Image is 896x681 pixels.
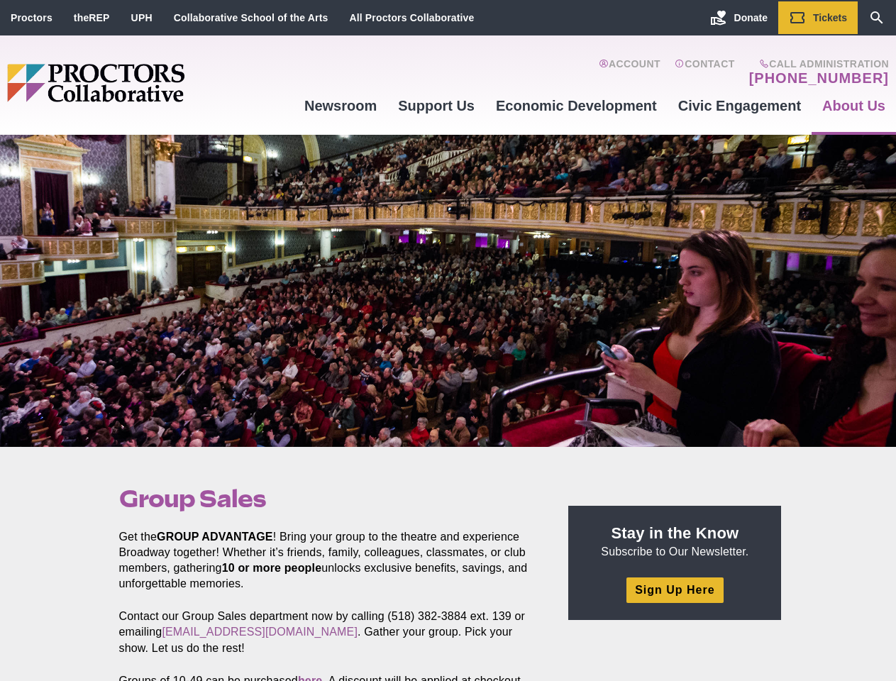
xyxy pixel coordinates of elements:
[749,70,889,87] a: [PHONE_NUMBER]
[745,58,889,70] span: Call Administration
[699,1,778,34] a: Donate
[858,1,896,34] a: Search
[813,12,847,23] span: Tickets
[668,87,812,125] a: Civic Engagement
[294,87,387,125] a: Newsroom
[222,562,322,574] strong: 10 or more people
[131,12,153,23] a: UPH
[387,87,485,125] a: Support Us
[778,1,858,34] a: Tickets
[11,12,52,23] a: Proctors
[675,58,735,87] a: Contact
[485,87,668,125] a: Economic Development
[585,523,764,560] p: Subscribe to Our Newsletter.
[7,64,294,102] img: Proctors logo
[119,485,536,512] h1: Group Sales
[162,626,358,638] a: [EMAIL_ADDRESS][DOMAIN_NAME]
[74,12,110,23] a: theREP
[119,609,536,655] p: Contact our Group Sales department now by calling (518) 382-3884 ext. 139 or emailing . Gather yo...
[612,524,739,542] strong: Stay in the Know
[599,58,660,87] a: Account
[174,12,328,23] a: Collaborative School of the Arts
[119,529,536,592] p: Get the ! Bring your group to the theatre and experience Broadway together! Whether it’s friends,...
[349,12,474,23] a: All Proctors Collaborative
[157,531,273,543] strong: GROUP ADVANTAGE
[626,577,723,602] a: Sign Up Here
[812,87,896,125] a: About Us
[734,12,768,23] span: Donate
